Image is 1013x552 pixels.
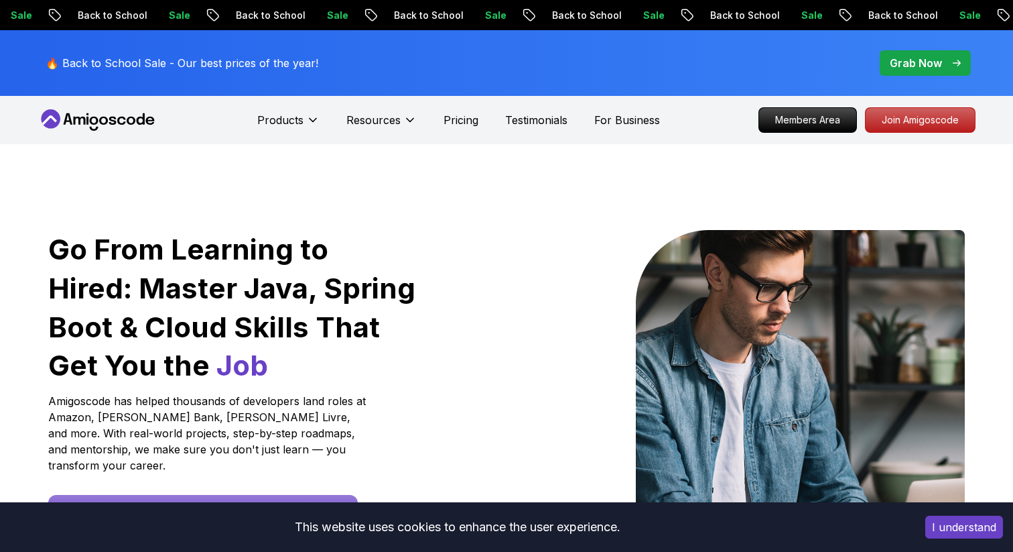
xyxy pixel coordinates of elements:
a: Start Free [DATE] - Build Your First Project This Week [48,495,358,527]
p: Products [257,112,303,128]
button: Resources [346,112,417,139]
p: Sale [780,9,823,22]
a: Pricing [444,112,478,128]
p: Sale [147,9,190,22]
p: Sale [464,9,506,22]
p: Back to School [689,9,780,22]
a: Testimonials [505,112,567,128]
button: Accept cookies [925,516,1003,539]
button: Products [257,112,320,139]
div: This website uses cookies to enhance the user experience. [10,512,905,542]
p: Resources [346,112,401,128]
p: Back to School [847,9,938,22]
p: Sale [622,9,665,22]
p: Amigoscode has helped thousands of developers land roles at Amazon, [PERSON_NAME] Bank, [PERSON_N... [48,393,370,474]
p: Sale [306,9,348,22]
span: Job [216,348,268,382]
a: Join Amigoscode [865,107,975,133]
p: Back to School [56,9,147,22]
p: Members Area [759,108,856,132]
p: Join Amigoscode [866,108,975,132]
p: Grab Now [890,55,942,71]
a: For Business [594,112,660,128]
h1: Go From Learning to Hired: Master Java, Spring Boot & Cloud Skills That Get You the [48,230,417,385]
p: Back to School [373,9,464,22]
p: 🔥 Back to School Sale - Our best prices of the year! [46,55,318,71]
p: Back to School [531,9,622,22]
p: Back to School [214,9,306,22]
a: Members Area [758,107,857,133]
p: Sale [938,9,981,22]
